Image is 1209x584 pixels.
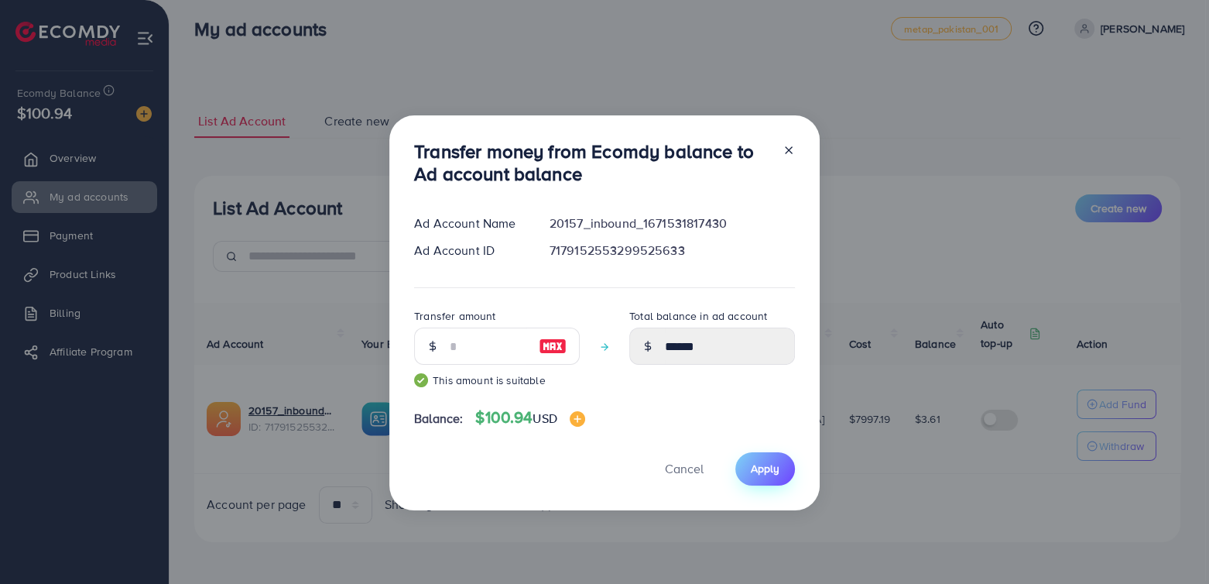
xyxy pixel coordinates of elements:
button: Apply [735,452,795,486]
span: USD [533,410,557,427]
iframe: Chat [1143,514,1197,572]
h4: $100.94 [475,408,585,428]
span: Cancel [665,460,704,477]
label: Transfer amount [414,308,495,324]
label: Total balance in ad account [629,308,767,324]
div: 7179152553299525633 [537,242,807,259]
img: image [570,411,585,427]
img: guide [414,373,428,387]
button: Cancel [646,452,723,486]
h3: Transfer money from Ecomdy balance to Ad account balance [414,140,770,185]
small: This amount is suitable [414,373,580,388]
span: Apply [751,461,779,476]
div: 20157_inbound_1671531817430 [537,215,807,232]
img: image [539,337,567,356]
div: Ad Account ID [402,242,537,259]
span: Balance: [414,410,463,428]
div: Ad Account Name [402,215,537,232]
